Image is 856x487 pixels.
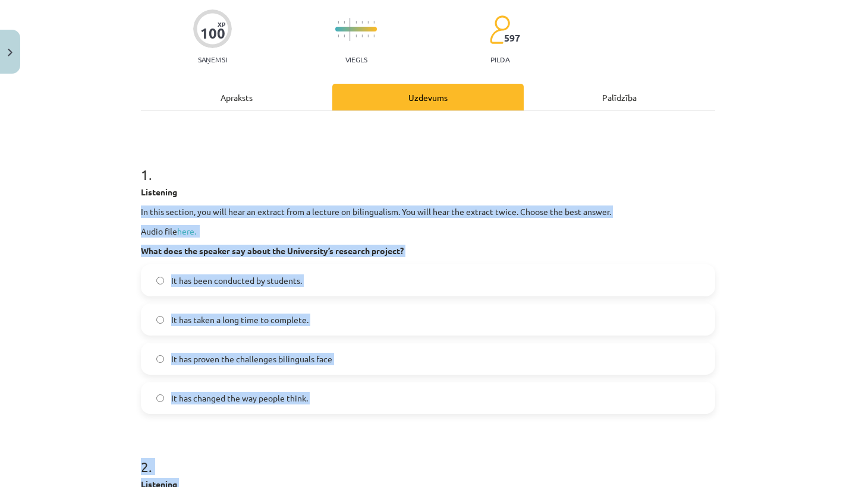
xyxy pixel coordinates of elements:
img: students-c634bb4e5e11cddfef0936a35e636f08e4e9abd3cc4e673bd6f9a4125e45ecb1.svg [489,15,510,45]
input: It has changed the way people think. [156,394,164,402]
div: Palīdzība [524,84,715,110]
span: It has taken a long time to complete. [171,314,309,326]
p: Viegls [345,55,367,64]
span: It has changed the way people think. [171,392,308,404]
span: It has proven the challenges bilinguals face [171,353,332,365]
div: Apraksts [141,84,332,110]
span: 597 [504,33,520,43]
img: icon-short-line-57e1e144782c952c97e751825c79c345078a6d821885a25fce030b3d8c18986b.svg [355,21,357,24]
h1: 1 . [141,146,715,182]
img: icon-short-line-57e1e144782c952c97e751825c79c345078a6d821885a25fce030b3d8c18986b.svg [367,34,369,37]
input: It has taken a long time to complete. [156,316,164,324]
img: icon-short-line-57e1e144782c952c97e751825c79c345078a6d821885a25fce030b3d8c18986b.svg [355,34,357,37]
span: XP [218,21,225,27]
img: icon-short-line-57e1e144782c952c97e751825c79c345078a6d821885a25fce030b3d8c18986b.svg [373,34,374,37]
img: icon-close-lesson-0947bae3869378f0d4975bcd49f059093ad1ed9edebbc8119c70593378902aed.svg [8,49,12,56]
img: icon-short-line-57e1e144782c952c97e751825c79c345078a6d821885a25fce030b3d8c18986b.svg [373,21,374,24]
p: Audio file [141,225,715,238]
div: Uzdevums [332,84,524,110]
img: icon-short-line-57e1e144782c952c97e751825c79c345078a6d821885a25fce030b3d8c18986b.svg [338,21,339,24]
strong: What does the speaker say about the University’s research project? [141,245,404,256]
strong: Listening [141,186,177,197]
img: icon-short-line-57e1e144782c952c97e751825c79c345078a6d821885a25fce030b3d8c18986b.svg [361,34,363,37]
span: It has been conducted by students. [171,274,302,287]
p: In this section, you will hear an extract from a lecture on bilingualism. You will hear the extra... [141,205,715,218]
img: icon-short-line-57e1e144782c952c97e751825c79c345078a6d821885a25fce030b3d8c18986b.svg [344,21,345,24]
div: 100 [200,25,225,42]
input: It has proven the challenges bilinguals face [156,355,164,363]
img: icon-short-line-57e1e144782c952c97e751825c79c345078a6d821885a25fce030b3d8c18986b.svg [344,34,345,37]
p: pilda [490,55,509,64]
img: icon-long-line-d9ea69661e0d244f92f715978eff75569469978d946b2353a9bb055b3ed8787d.svg [350,18,351,41]
a: here. [177,226,196,236]
p: Saņemsi [193,55,232,64]
h1: 2 . [141,438,715,475]
img: icon-short-line-57e1e144782c952c97e751825c79c345078a6d821885a25fce030b3d8c18986b.svg [338,34,339,37]
img: icon-short-line-57e1e144782c952c97e751825c79c345078a6d821885a25fce030b3d8c18986b.svg [361,21,363,24]
img: icon-short-line-57e1e144782c952c97e751825c79c345078a6d821885a25fce030b3d8c18986b.svg [367,21,369,24]
input: It has been conducted by students. [156,277,164,284]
